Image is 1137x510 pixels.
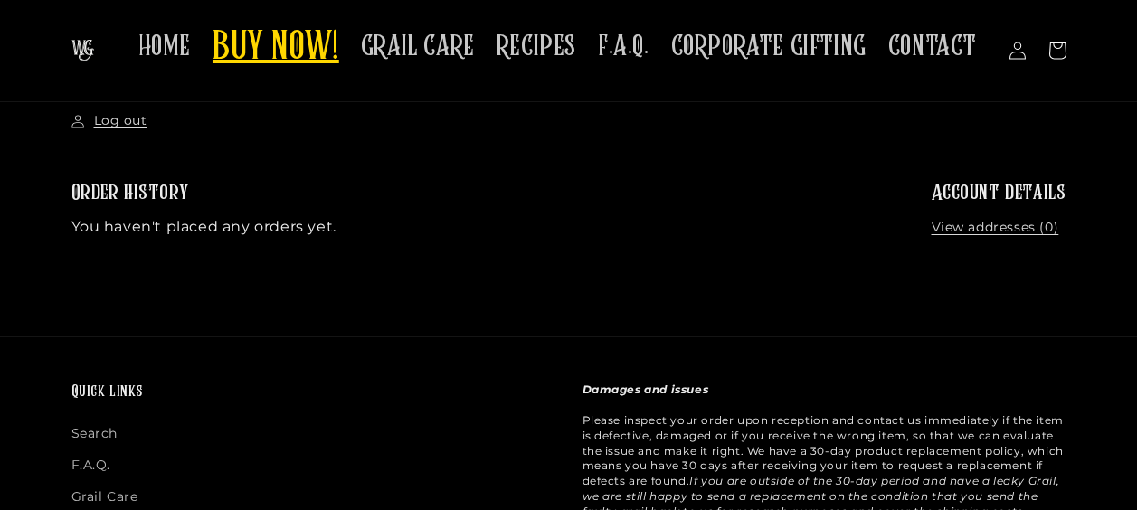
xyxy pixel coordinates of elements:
span: F.A.Q. [598,29,649,64]
a: HOME [128,18,202,75]
span: HOME [138,29,191,64]
h2: Account details [932,180,1066,208]
strong: Damages and issues [583,382,709,396]
h2: Order history [71,180,903,208]
a: Search [71,422,118,449]
a: CONTACT [877,18,988,75]
img: The Whiskey Grail [71,40,94,61]
a: View addresses (0) [932,219,1059,237]
a: GRAIL CARE [350,18,486,75]
span: GRAIL CARE [361,29,475,64]
span: CONTACT [888,29,977,64]
a: CORPORATE GIFTING [660,18,877,75]
span: BUY NOW! [213,24,339,73]
p: You haven't placed any orders yet. [71,217,903,237]
a: F.A.Q. [587,18,660,75]
h2: Quick links [71,382,555,403]
a: BUY NOW! [202,13,350,84]
a: RECIPES [486,18,587,75]
span: CORPORATE GIFTING [671,29,867,64]
a: Log out [71,112,147,130]
a: F.A.Q. [71,449,111,481]
span: RECIPES [497,29,576,64]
